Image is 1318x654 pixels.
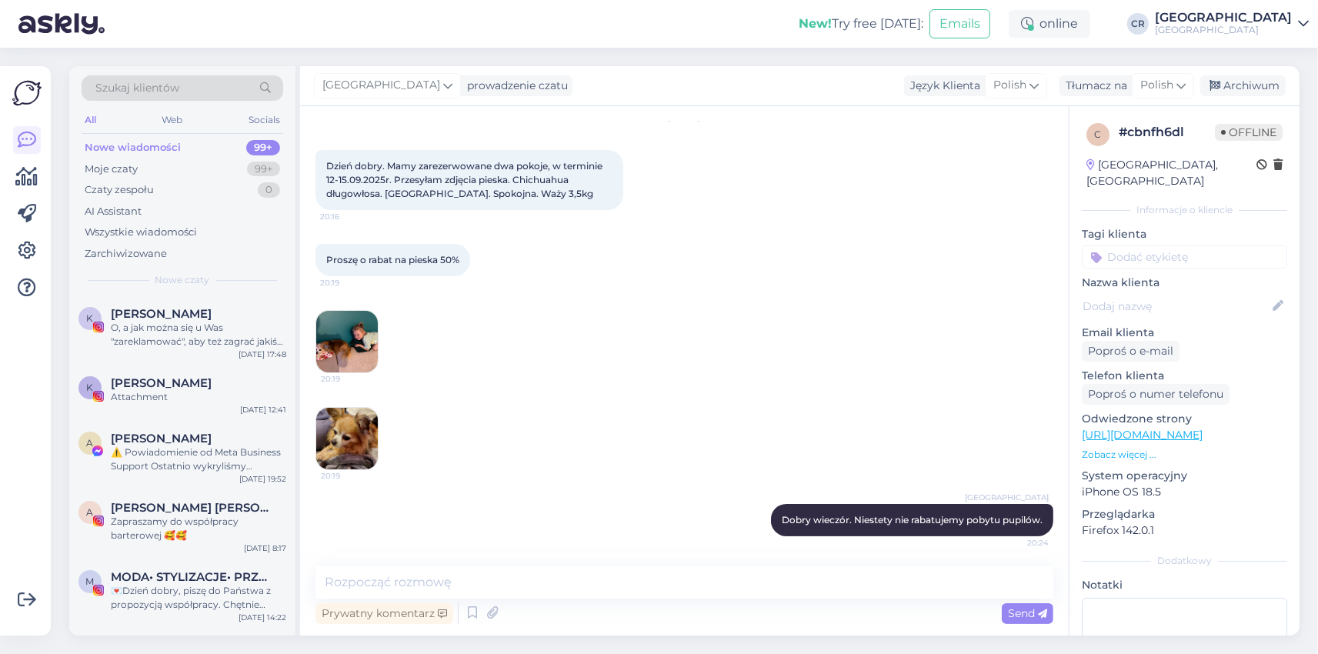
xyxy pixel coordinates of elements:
div: Zarchiwizowane [85,246,167,262]
span: 20:19 [321,470,379,482]
span: A [87,506,94,518]
span: Proszę o rabat na pieska 50% [326,254,459,265]
div: ⚠️ Powiadomienie od Meta Business Support Ostatnio wykryliśmy nietypową aktywność na Twoim koncie... [111,445,286,473]
span: Kasia Lebiecka [111,376,212,390]
span: Dzień dobry. Mamy zarezerwowane dwa pokoje, w terminie 12-15.09.2025r. Przesyłam zdjęcia pieska. ... [326,160,605,199]
div: [DATE] 14:22 [239,612,286,623]
span: [GEOGRAPHIC_DATA] [322,77,440,94]
span: K [87,312,94,324]
div: O, a jak można się u Was "zareklamować", aby też zagrać jakiś klimatyczny koncercik?😎 [111,321,286,349]
div: Prywatny komentarz [315,603,453,624]
div: Moje czaty [85,162,138,177]
span: Offline [1215,124,1283,141]
div: Czaty zespołu [85,182,154,198]
a: [URL][DOMAIN_NAME] [1082,428,1203,442]
div: Zapraszamy do współpracy barterowej 🥰🥰 [111,515,286,542]
div: Web [159,110,186,130]
p: System operacyjny [1082,468,1287,484]
span: 20:19 [320,277,378,289]
p: Przeglądarka [1082,506,1287,522]
div: Dodatkowy [1082,554,1287,568]
div: 99+ [247,162,280,177]
p: Email klienta [1082,325,1287,341]
input: Dodać etykietę [1082,245,1287,269]
span: Szukaj klientów [95,80,179,96]
p: Firefox 142.0.1 [1082,522,1287,539]
div: [DATE] 17:48 [239,349,286,360]
img: Attachment [316,408,378,469]
span: [GEOGRAPHIC_DATA] [965,492,1049,503]
div: online [1009,10,1090,38]
div: [GEOGRAPHIC_DATA] [1155,24,1292,36]
div: # cbnfh6dl [1119,123,1215,142]
div: Try free [DATE]: [799,15,923,33]
div: [DATE] 12:41 [240,404,286,415]
span: 20:24 [991,537,1049,549]
div: Poproś o numer telefonu [1082,384,1230,405]
p: Nazwa klienta [1082,275,1287,291]
span: Polish [1140,77,1173,94]
div: [DATE] 8:17 [244,542,286,554]
div: All [82,110,99,130]
span: Send [1008,606,1047,620]
div: 0 [258,182,280,198]
span: 20:19 [321,373,379,385]
div: CR [1127,13,1149,35]
div: [GEOGRAPHIC_DATA] [1155,12,1292,24]
div: 💌Dzień dobry, piszę do Państwa z propozycją współpracy. Chętnie odwiedziłabym Państwa hotel z rod... [111,584,286,612]
div: Wszystkie wiadomości [85,225,197,240]
span: K [87,382,94,393]
p: Zobacz więcej ... [1082,448,1287,462]
p: iPhone OS 18.5 [1082,484,1287,500]
div: Tłumacz na [1059,78,1127,94]
span: MODA• STYLIZACJE• PRZEGLĄDY KOLEKCJI [111,570,271,584]
div: [GEOGRAPHIC_DATA], [GEOGRAPHIC_DATA] [1086,157,1256,189]
span: M [86,576,95,587]
p: Tagi klienta [1082,226,1287,242]
div: AI Assistant [85,204,142,219]
a: [GEOGRAPHIC_DATA][GEOGRAPHIC_DATA] [1155,12,1309,36]
div: 99+ [246,140,280,155]
span: Dobry wieczór. Niestety nie rabatujemy pobytu pupilów. [782,514,1043,526]
div: [DATE] 19:52 [239,473,286,485]
span: A [87,437,94,449]
div: Poproś o e-mail [1082,341,1180,362]
span: Polish [993,77,1026,94]
div: prowadzenie czatu [461,78,568,94]
p: Odwiedzone strony [1082,411,1287,427]
p: Telefon klienta [1082,368,1287,384]
span: Anna Żukowska Ewa Adamczewska BLIŹNIACZKI • Bóg • rodzina • dom [111,501,271,515]
img: Attachment [316,311,378,372]
b: New! [799,16,832,31]
span: 20:16 [320,211,378,222]
input: Dodaj nazwę [1083,298,1270,315]
div: Attachment [111,390,286,404]
div: Socials [245,110,283,130]
div: Informacje o kliencie [1082,203,1287,217]
div: Język Klienta [904,78,980,94]
span: Nowe czaty [155,273,210,287]
p: Notatki [1082,577,1287,593]
div: Nowe wiadomości [85,140,181,155]
span: Akiba Benedict [111,432,212,445]
img: Askly Logo [12,78,42,108]
button: Emails [929,9,990,38]
span: Karolina Wołczyńska [111,307,212,321]
div: Archiwum [1200,75,1286,96]
span: c [1095,128,1102,140]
